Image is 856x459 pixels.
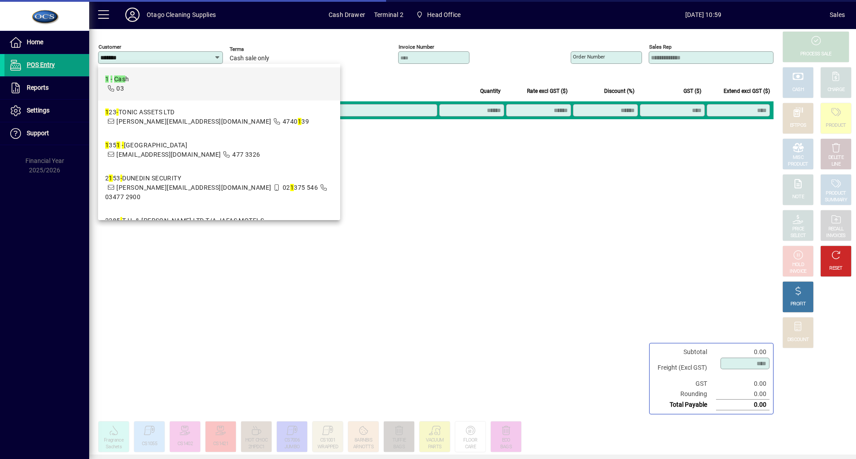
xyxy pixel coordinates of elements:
[27,84,49,91] span: Reports
[828,154,844,161] div: DELETE
[826,122,846,129] div: PRODUCT
[392,437,406,444] div: TUFFIE
[604,86,634,96] span: Discount (%)
[27,61,55,68] span: POS Entry
[120,217,122,224] em: -
[105,75,129,84] div: h
[283,118,309,125] span: 4740 39
[232,151,260,158] span: 477 3326
[716,389,770,400] td: 0.00
[98,67,340,100] mat-option: 1 - Cash
[320,437,335,444] div: CS1001
[393,444,405,451] div: BAGS
[428,444,442,451] div: PARTS
[105,141,260,150] div: 35 [GEOGRAPHIC_DATA]
[827,87,845,93] div: CHARGE
[793,154,803,161] div: MISC
[787,337,809,343] div: DISCOUNT
[111,75,112,83] em: -
[354,437,372,444] div: 8ARNBIS
[577,8,830,22] span: [DATE] 10:59
[116,142,120,149] em: 1
[105,108,309,117] div: 23 TONIC ASSETS LTD
[527,86,568,96] span: Rate excl GST ($)
[716,400,770,410] td: 0.00
[4,31,89,54] a: Home
[830,8,845,22] div: Sales
[653,400,716,410] td: Total Payable
[502,437,510,444] div: ECO
[120,175,122,182] em: -
[105,142,109,149] em: 1
[649,44,671,50] mat-label: Sales rep
[122,142,123,149] em: -
[27,129,49,137] span: Support
[825,197,847,204] div: SUMMARY
[790,268,806,275] div: INVOICE
[298,118,301,125] em: 1
[353,444,374,451] div: ARNOTTS
[792,226,804,233] div: PRICE
[829,265,843,272] div: RESET
[826,233,845,239] div: INVOICES
[683,86,701,96] span: GST ($)
[104,437,123,444] div: Fragrance
[230,55,269,62] span: Cash sale only
[98,134,340,167] mat-option: 1351 - SELWYN COLLEGE
[653,357,716,379] td: Freight (Excl GST)
[99,44,121,50] mat-label: Customer
[716,379,770,389] td: 0.00
[105,216,320,225] div: 2285 T.H. & [PERSON_NAME] LTD T/A JAFAS MOTELS
[4,122,89,145] a: Support
[826,190,846,197] div: PRODUCT
[98,167,340,209] mat-option: 2153 - DUNEDIN SECURITY
[248,444,265,451] div: 2HPDC1
[106,444,122,451] div: Sachets
[317,444,338,451] div: WRAPPED
[98,100,340,134] mat-option: 123 - TONIC ASSETS LTD
[147,8,216,22] div: Otago Cleaning Supplies
[116,184,271,191] span: [PERSON_NAME][EMAIL_ADDRESS][DOMAIN_NAME]
[427,8,461,22] span: Head Office
[284,444,300,451] div: JUMBO
[828,226,844,233] div: RECALL
[790,301,806,308] div: PROFIT
[792,87,804,93] div: CASH
[831,161,840,168] div: LINE
[109,175,112,182] em: 1
[105,174,333,183] div: 2 53 DUNEDIN SECURITY
[116,85,124,92] span: 03
[724,86,770,96] span: Extend excl GST ($)
[792,194,804,200] div: NOTE
[790,122,807,129] div: EFTPOS
[800,51,831,58] div: PROCESS SALE
[374,8,403,22] span: Terminal 2
[105,108,109,116] em: 1
[653,347,716,357] td: Subtotal
[116,108,118,116] em: -
[500,444,512,451] div: BAGS
[426,437,444,444] div: VACUUM
[653,379,716,389] td: GST
[4,100,89,122] a: Settings
[27,107,49,114] span: Settings
[329,8,365,22] span: Cash Drawer
[116,151,221,158] span: [EMAIL_ADDRESS][DOMAIN_NAME]
[465,444,476,451] div: CARE
[284,437,300,444] div: CS7006
[118,7,147,23] button: Profile
[213,441,228,447] div: CS1421
[412,7,464,23] span: Head Office
[142,441,157,447] div: CS1055
[4,77,89,99] a: Reports
[114,75,125,83] em: Cas
[790,233,806,239] div: SELECT
[290,184,294,191] em: 1
[27,38,43,46] span: Home
[716,347,770,357] td: 0.00
[177,441,193,447] div: CS1402
[105,193,140,200] span: 03477 2900
[653,389,716,400] td: Rounding
[283,184,318,191] span: 02 375 546
[105,75,109,83] em: 1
